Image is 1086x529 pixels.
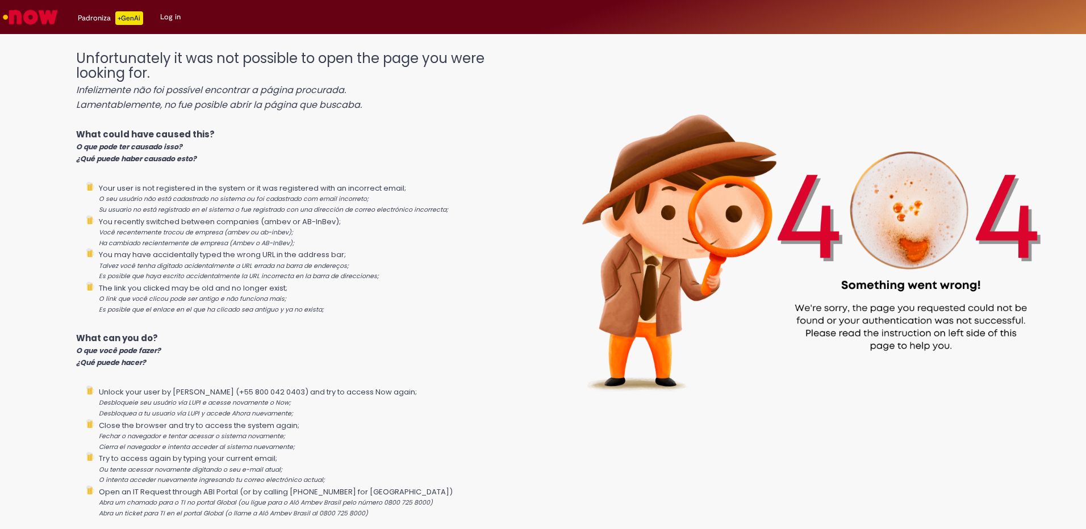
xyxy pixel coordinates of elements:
i: Es posible que el enlace en el que ha clicado sea antiguo y ya no exista; [99,305,324,314]
li: You recently switched between companies (ambev or AB-InBev); [99,215,531,249]
li: Close the browser and try to access the system again; [99,419,531,452]
i: O que você pode fazer? [76,346,161,355]
i: Abra un ticket para TI en el portal Global (o llame a Alô Ambev Brasil al 0800 725 8000) [99,509,368,518]
i: Ha cambiado recientemente de empresa (Ambev o AB-InBev); [99,239,294,247]
li: The link you clicked may be old and no longer exist; [99,282,531,315]
i: Você recentemente trocou de empresa (ambev ou ab-inbev); [99,228,293,237]
p: What could have caused this? [76,128,531,165]
div: Padroniza [78,11,143,25]
li: You may have accidentally typed the wrong URL in the address bar; [99,248,531,282]
li: Unlock your user by [PERSON_NAME] (+55 800 042 0403) and try to access Now again; [99,385,531,419]
p: What can you do? [76,332,531,368]
i: Cierra el navegador e intenta acceder al sistema nuevamente; [99,443,295,451]
i: O que pode ter causado isso? [76,142,182,152]
p: +GenAi [115,11,143,25]
i: Su usuario no está registrado en el sistema o fue registrado con una dirección de correo electrón... [99,205,448,214]
i: ¿Qué puede haber causado esto? [76,154,197,163]
i: Talvez você tenha digitado acidentalmente a URL errada na barra de endereços; [99,262,349,270]
i: Fechar o navegador e tentar acessar o sistema novamente; [99,432,285,440]
i: Infelizmente não foi possível encontrar a página procurada. [76,83,346,96]
i: Ou tente acessar novamente digitando o seu e-mail atual; [99,465,282,474]
i: ¿Qué puede hacer? [76,358,146,367]
i: O link que você clicou pode ser antigo e não funciona mais; [99,295,286,303]
img: ServiceNow [1,6,60,28]
i: Es posible que haya escrito accidentalmente la URL incorrecta en la barra de direcciones; [99,272,379,280]
i: Desbloqueie seu usuário via LUPI e acesse novamente o Now; [99,398,291,407]
li: Your user is not registered in the system or it was registered with an incorrect email; [99,182,531,215]
i: O intenta acceder nuevamente ingresando tu correo electrónico actual; [99,476,325,484]
li: Try to access again by typing your current email; [99,452,531,485]
i: O seu usuário não está cadastrado no sistema ou foi cadastrado com email incorreto; [99,195,369,203]
h1: Unfortunately it was not possible to open the page you were looking for. [76,51,531,111]
li: Open an IT Request through ABI Portal (or by calling [PHONE_NUMBER] for [GEOGRAPHIC_DATA]) [99,485,531,519]
img: 404_ambev_new.png [531,40,1086,427]
i: Lamentablemente, no fue posible abrir la página que buscaba. [76,98,362,111]
i: Desbloquea a tu usuario vía LUPI y accede Ahora nuevamente; [99,409,293,418]
i: Abra um chamado para o TI no portal Global (ou ligue para o Alô Ambev Brasil pelo número 0800 725... [99,498,433,507]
